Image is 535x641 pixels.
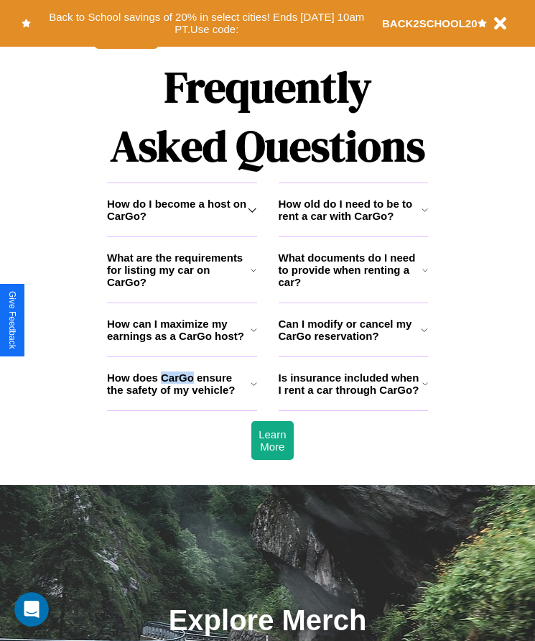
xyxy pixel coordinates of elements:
[279,372,422,396] h3: Is insurance included when I rent a car through CarGo?
[107,198,248,222] h3: How do I become a host on CarGo?
[14,592,49,627] iframe: Intercom live chat
[279,318,422,342] h3: Can I modify or cancel my CarGo reservation?
[279,198,422,222] h3: How old do I need to be to rent a car with CarGo?
[279,252,423,288] h3: What documents do I need to provide when renting a car?
[251,421,293,460] button: Learn More
[382,17,478,29] b: BACK2SCHOOL20
[107,50,428,183] h1: Frequently Asked Questions
[31,7,382,40] button: Back to School savings of 20% in select cities! Ends [DATE] 10am PT.Use code:
[107,372,251,396] h3: How does CarGo ensure the safety of my vehicle?
[7,291,17,349] div: Give Feedback
[107,252,251,288] h3: What are the requirements for listing my car on CarGo?
[107,318,251,342] h3: How can I maximize my earnings as a CarGo host?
